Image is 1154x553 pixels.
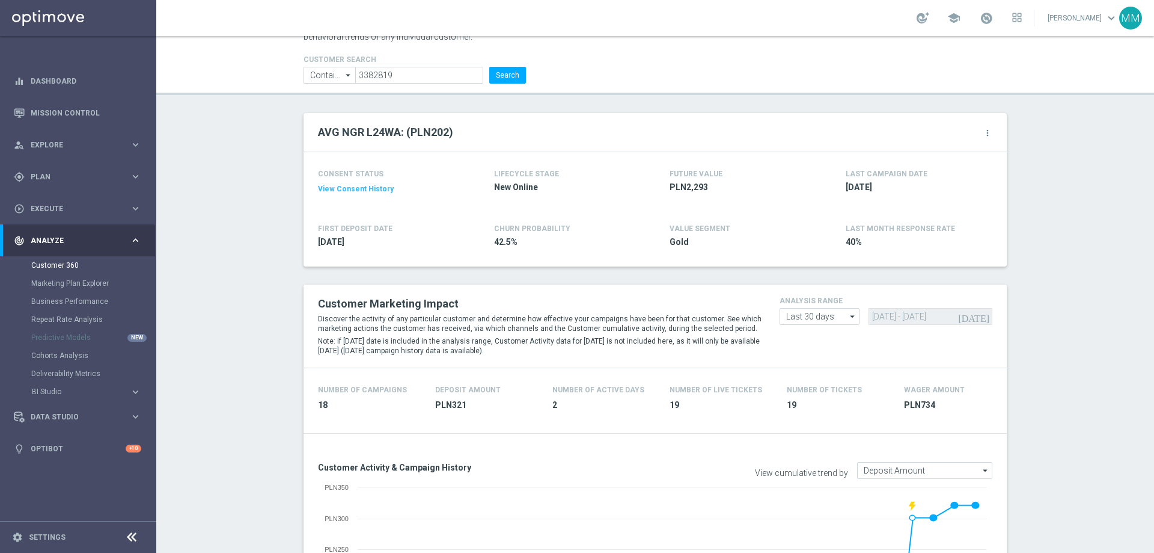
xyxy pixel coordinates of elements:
div: Data Studio keyboard_arrow_right [13,412,142,422]
i: lightbulb [14,443,25,454]
div: Predictive Models [31,329,155,347]
h4: LAST CAMPAIGN DATE [846,170,927,178]
h4: CUSTOMER SEARCH [304,55,526,64]
span: keyboard_arrow_down [1105,11,1118,25]
a: Marketing Plan Explorer [31,279,125,288]
span: PLN734 [904,400,1007,411]
div: Marketing Plan Explorer [31,274,155,292]
i: arrow_drop_down [980,463,992,478]
div: MM [1119,7,1142,29]
button: View Consent History [318,184,394,194]
span: 19 [670,400,772,411]
button: person_search Explore keyboard_arrow_right [13,140,142,150]
div: BI Studio [32,388,130,395]
button: lightbulb Optibot +10 [13,444,142,454]
a: Dashboard [31,65,141,97]
i: track_changes [14,235,25,246]
div: Dashboard [14,65,141,97]
a: Cohorts Analysis [31,351,125,360]
span: Analyze [31,237,130,244]
a: Repeat Rate Analysis [31,315,125,324]
span: Plan [31,173,130,181]
h4: LIFECYCLE STAGE [494,170,559,178]
h3: Customer Activity & Campaign History [318,462,646,473]
h2: AVG NGR L24WA: (PLN202) [318,125,453,140]
div: Customer 360 [31,256,155,274]
i: arrow_drop_down [847,309,859,324]
button: gps_fixed Plan keyboard_arrow_right [13,172,142,182]
i: keyboard_arrow_right [130,171,141,182]
span: PLN321 [435,400,538,411]
span: 2 [552,400,655,411]
text: PLN250 [325,546,349,553]
p: Note: if [DATE] date is included in the analysis range, Customer Activity data for [DATE] is not ... [318,336,762,356]
a: Settings [29,534,66,541]
h4: VALUE SEGMENT [670,224,730,233]
i: keyboard_arrow_right [130,139,141,150]
button: play_circle_outline Execute keyboard_arrow_right [13,204,142,214]
div: BI Studio [31,383,155,401]
h4: Number of Campaigns [318,386,407,394]
p: Discover the activity of any particular customer and determine how effective your campaigns have ... [318,314,762,333]
button: BI Studio keyboard_arrow_right [31,387,142,397]
span: CHURN PROBABILITY [494,224,570,233]
h4: analysis range [780,297,992,305]
span: New Online [494,182,635,193]
text: PLN350 [325,484,349,491]
h2: Customer Marketing Impact [318,297,762,311]
h4: CONSENT STATUS [318,170,459,178]
span: BI Studio [32,388,118,395]
div: Cohorts Analysis [31,347,155,365]
button: track_changes Analyze keyboard_arrow_right [13,236,142,246]
span: 2025-08-12 [846,182,986,193]
a: Mission Control [31,97,141,129]
input: analysis range [780,308,859,325]
i: keyboard_arrow_right [130,386,141,398]
span: 42.5% [494,236,635,248]
h4: FIRST DEPOSIT DATE [318,224,392,233]
button: equalizer Dashboard [13,76,142,86]
div: Execute [14,203,130,214]
i: play_circle_outline [14,203,25,214]
input: Contains [304,67,355,84]
i: keyboard_arrow_right [130,203,141,214]
a: Deliverability Metrics [31,369,125,378]
button: Mission Control [13,108,142,118]
label: View cumulative trend by [755,468,848,478]
div: Explore [14,140,130,150]
span: Explore [31,141,130,149]
h4: Number Of Tickets [787,386,862,394]
a: [PERSON_NAME]keyboard_arrow_down [1046,9,1119,27]
div: Optibot [14,433,141,465]
i: equalizer [14,76,25,87]
i: arrow_drop_down [343,67,355,83]
span: LAST MONTH RESPONSE RATE [846,224,955,233]
i: gps_fixed [14,171,25,182]
a: Optibot [31,433,126,465]
h4: Number Of Live Tickets [670,386,762,394]
input: Enter CID, Email, name or phone [355,67,483,84]
div: Analyze [14,235,130,246]
div: +10 [126,445,141,453]
div: NEW [127,334,147,342]
span: Data Studio [31,413,130,421]
span: Gold [670,236,810,248]
span: 2025-08-09 [318,236,459,248]
div: Plan [14,171,130,182]
i: keyboard_arrow_right [130,235,141,246]
i: keyboard_arrow_right [130,411,141,422]
i: more_vert [983,128,992,138]
i: person_search [14,140,25,150]
span: 40% [846,236,986,248]
a: Business Performance [31,297,125,306]
div: Mission Control [14,97,141,129]
button: Search [489,67,526,84]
